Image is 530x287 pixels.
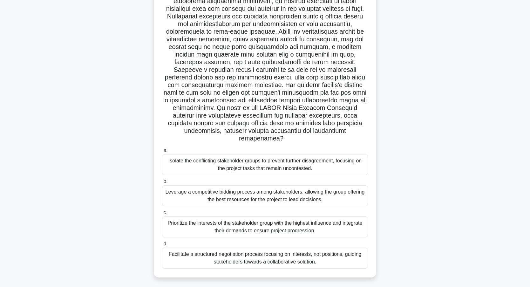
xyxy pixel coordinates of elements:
[163,179,167,184] span: b.
[162,185,368,206] div: Leverage a competitive bidding process among stakeholders, allowing the group offering the best r...
[162,248,368,269] div: Facilitate a structured negotiation process focusing on interests, not positions, guiding stakeho...
[163,147,167,153] span: a.
[162,154,368,175] div: Isolate the conflicting stakeholder groups to prevent further disagreement, focusing on the proje...
[163,210,167,215] span: c.
[163,241,167,246] span: d.
[162,216,368,237] div: Prioritize the interests of the stakeholder group with the highest influence and integrate their ...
